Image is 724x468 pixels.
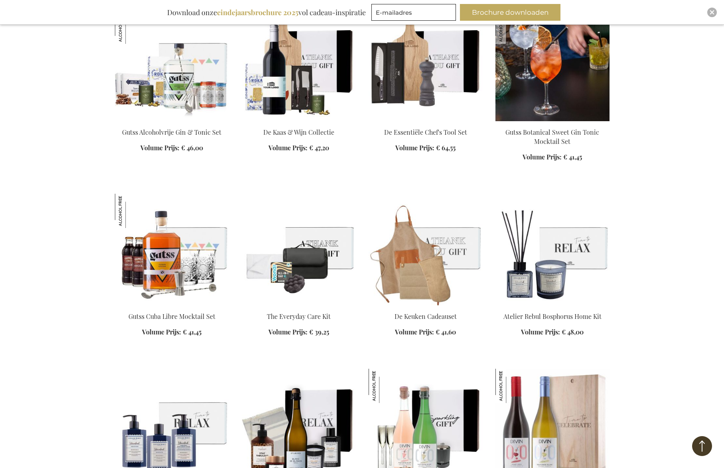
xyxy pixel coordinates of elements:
a: Volume Prijs: € 41,60 [395,328,456,337]
form: marketing offers and promotions [371,4,458,23]
img: Gutss Non-Alcoholic Gin & Tonic Set [115,10,229,121]
img: Gutss Cuba Libre Mocktail Set [115,194,229,305]
img: De Essentiële Chef's Tool Set [369,10,483,121]
span: Volume Prijs: [268,144,308,152]
span: Volume Prijs: [142,328,181,336]
img: The Everyday Care Kit [242,194,356,305]
a: Atelier Rebul Bosphorus Home Kit [495,302,610,310]
a: The Everyday Care Kit [242,302,356,310]
img: Divin Alcoholvrij Wijn Duo [495,369,530,403]
img: De Kaas & Wijn Collectie [242,10,356,121]
a: Volume Prijs: € 64,55 [395,144,456,153]
b: eindejaarsbrochure 2025 [217,8,298,17]
a: De Essentiële Chef's Tool Set [369,118,483,126]
button: Brochure downloaden [460,4,560,21]
img: Atelier Rebul Bosphorus Home Kit [495,194,610,305]
img: Close [710,10,714,15]
img: Gutss Alcoholvrije Gin & Tonic Set [115,10,149,44]
span: € 47,20 [309,144,329,152]
a: Volume Prijs: € 39,25 [268,328,329,337]
img: Gutss Botanical Sweet Gin Tonic Mocktail Set [495,10,610,121]
a: Atelier Rebul Bosphorus Home Kit [503,312,602,321]
a: Volume Prijs: € 47,20 [268,144,329,153]
img: Gutss Botanical Sweet Gin Tonic Mocktail Set [495,10,530,44]
span: Volume Prijs: [395,328,434,336]
img: Divin Alcoholvrije Bruisende Set [369,369,403,403]
span: € 48,00 [562,328,584,336]
span: € 64,55 [436,144,456,152]
a: The Kitchen Gift Set [369,302,483,310]
a: Gutss Alcoholvrije Gin & Tonic Set [122,128,221,136]
img: Gutss Cuba Libre Mocktail Set [115,194,149,228]
span: € 39,25 [309,328,329,336]
a: Gutss Cuba Libre Mocktail Set Gutss Cuba Libre Mocktail Set [115,302,229,310]
span: € 41,45 [183,328,201,336]
span: € 46,00 [181,144,203,152]
a: De Essentiële Chef's Tool Set [384,128,467,136]
span: Volume Prijs: [395,144,434,152]
a: Volume Prijs: € 48,00 [521,328,584,337]
span: Volume Prijs: [268,328,308,336]
img: The Kitchen Gift Set [369,194,483,305]
a: De Kaas & Wijn Collectie [242,118,356,126]
a: Gutss Cuba Libre Mocktail Set [128,312,215,321]
a: Volume Prijs: € 46,00 [140,144,203,153]
input: E-mailadres [371,4,456,21]
a: De Keuken Cadeauset [395,312,457,321]
a: Gutss Non-Alcoholic Gin & Tonic Set Gutss Alcoholvrije Gin & Tonic Set [115,118,229,126]
a: The Everyday Care Kit [267,312,331,321]
span: € 41,60 [436,328,456,336]
div: Download onze vol cadeau-inspiratie [164,4,369,21]
span: Volume Prijs: [140,144,180,152]
div: Close [707,8,717,17]
a: De Kaas & Wijn Collectie [263,128,334,136]
a: Volume Prijs: € 41,45 [142,328,201,337]
span: Volume Prijs: [521,328,560,336]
